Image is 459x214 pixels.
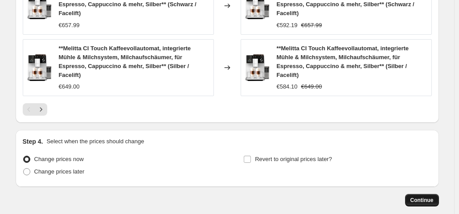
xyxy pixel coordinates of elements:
[276,45,409,78] span: **Melitta CI Touch Kaffeevollautomat, integrierte Mühle & Milchsystem, Milchaufschäumer, für Espr...
[35,103,47,116] button: Next
[28,54,52,81] img: 71Jf2R9wBYL._AC_SL1500_80x.jpg
[58,82,79,91] div: €649.00
[34,168,85,175] span: Change prices later
[410,197,434,204] span: Continue
[255,156,332,162] span: Revert to original prices later?
[301,82,322,91] strike: €649.00
[58,21,79,30] div: €657.99
[23,103,47,116] nav: Pagination
[301,21,322,30] strike: €657.99
[276,21,297,30] div: €592.19
[58,45,191,78] span: **Melitta CI Touch Kaffeevollautomat, integrierte Mühle & Milchsystem, Milchaufschäumer, für Espr...
[34,156,84,162] span: Change prices now
[46,137,144,146] p: Select when the prices should change
[405,194,439,206] button: Continue
[23,137,43,146] h2: Step 4.
[246,54,270,81] img: 71Jf2R9wBYL._AC_SL1500_80x.jpg
[276,82,297,91] div: €584.10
